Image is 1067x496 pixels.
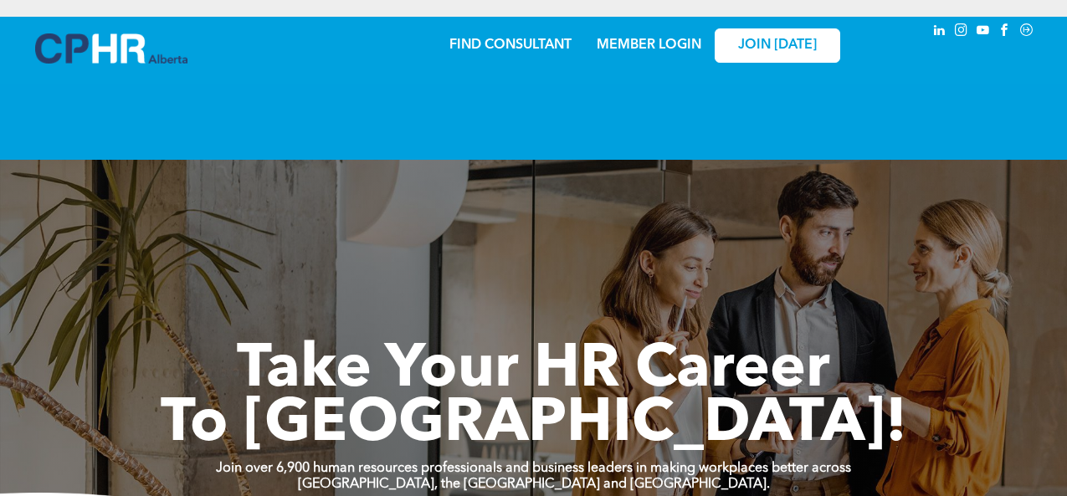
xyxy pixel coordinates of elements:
span: JOIN [DATE] [738,38,817,54]
a: facebook [996,21,1014,43]
strong: Join over 6,900 human resources professionals and business leaders in making workplaces better ac... [216,462,851,475]
img: A blue and white logo for cp alberta [35,33,187,64]
span: To [GEOGRAPHIC_DATA]! [161,395,907,455]
a: instagram [952,21,971,43]
a: FIND CONSULTANT [449,38,572,52]
span: Take Your HR Career [237,340,830,401]
a: linkedin [931,21,949,43]
a: MEMBER LOGIN [597,38,701,52]
a: Social network [1018,21,1036,43]
strong: [GEOGRAPHIC_DATA], the [GEOGRAPHIC_DATA] and [GEOGRAPHIC_DATA]. [298,478,770,491]
a: youtube [974,21,993,43]
a: JOIN [DATE] [715,28,840,63]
